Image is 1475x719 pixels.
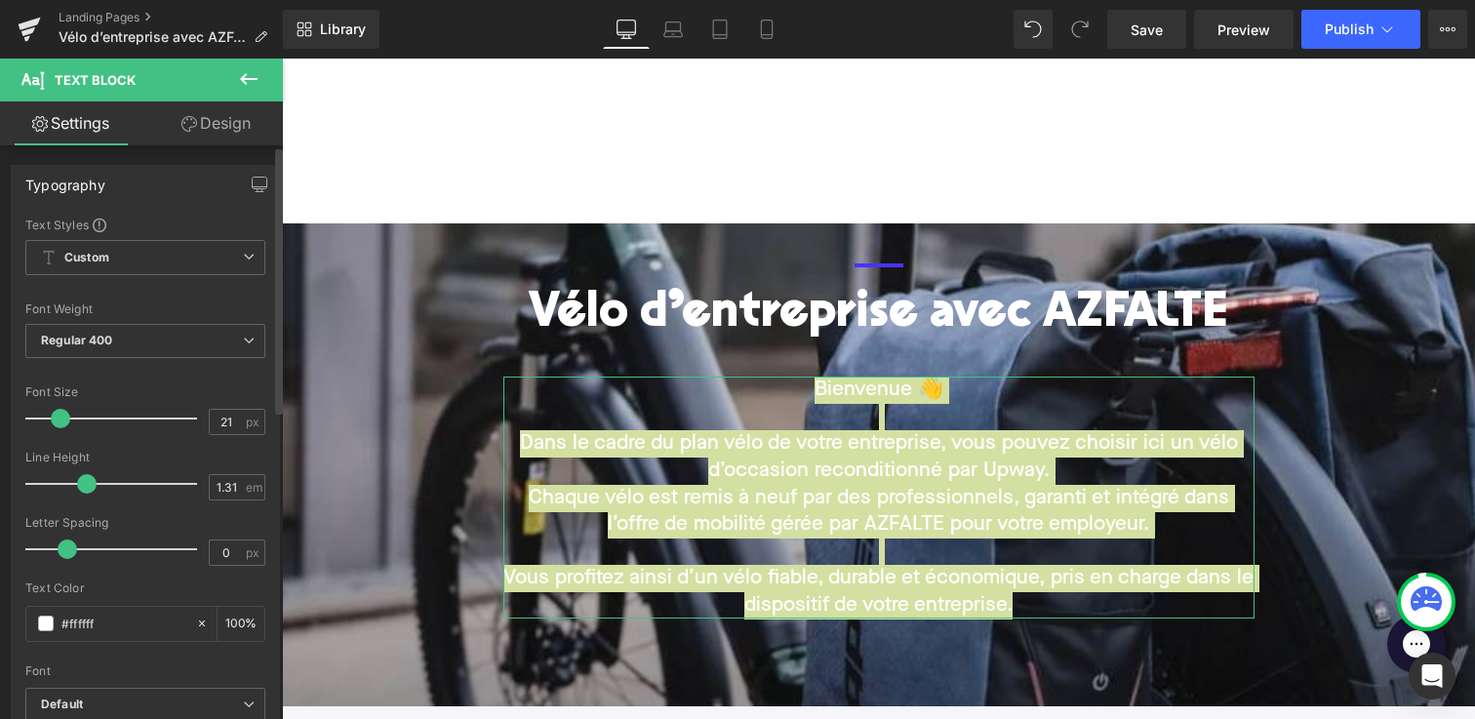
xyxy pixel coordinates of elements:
[218,607,264,641] div: %
[246,416,262,428] span: px
[1131,20,1163,40] span: Save
[320,20,366,38] span: Library
[41,697,83,713] i: Default
[61,613,186,634] input: Color
[1301,10,1420,49] button: Publish
[25,217,265,232] div: Text Styles
[59,10,283,25] a: Landing Pages
[25,581,265,595] div: Text Color
[25,302,265,316] div: Font Weight
[603,10,650,49] a: Desktop
[1409,653,1455,699] div: Open Intercom Messenger
[25,451,265,464] div: Line Height
[246,546,262,559] span: px
[1096,549,1174,621] iframe: Gorgias live chat messenger
[25,664,265,678] div: Font
[25,385,265,399] div: Font Size
[697,10,743,49] a: Tablet
[64,250,109,266] b: Custom
[55,72,136,88] span: Text Block
[1194,10,1294,49] a: Preview
[25,166,105,193] div: Typography
[283,10,379,49] a: New Library
[1014,10,1053,49] button: Undo
[1217,20,1270,40] span: Preview
[59,29,246,45] span: Vélo d’entreprise avec AZFALTE
[1428,10,1467,49] button: More
[221,318,973,345] p: Bienvenue 👋
[145,101,287,145] a: Design
[25,516,265,530] div: Letter Spacing
[1325,21,1374,37] span: Publish
[650,10,697,49] a: Laptop
[221,372,973,425] p: Dans le cadre du plan vélo de votre entreprise, vous pouvez choisir ici un vélo d’occasion recond...
[743,10,790,49] a: Mobile
[246,481,262,494] span: em
[41,333,113,347] b: Regular 400
[221,230,973,284] h1: Vélo d’entreprise avec AZFALTE
[221,506,973,560] p: Vous profitez ainsi d’un vélo fiable, durable et économique, pris en charge dans le dispositif de...
[221,426,973,480] p: Chaque vélo est remis à neuf par des professionnels, garanti et intégré dans l’offre de mobilité ...
[1060,10,1099,49] button: Redo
